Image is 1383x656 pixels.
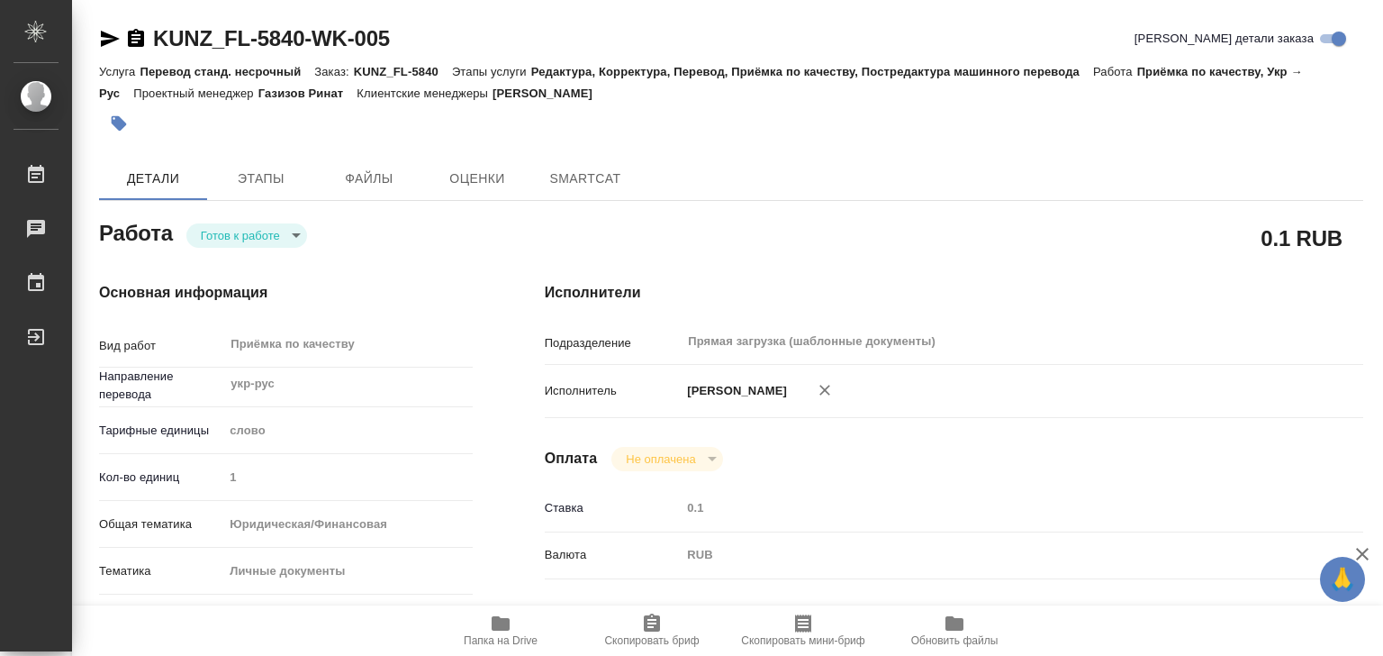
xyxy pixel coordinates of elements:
[195,228,285,243] button: Готов к работе
[223,464,472,490] input: Пустое поле
[99,215,173,248] h2: Работа
[140,65,314,78] p: Перевод станд. несрочный
[99,422,223,440] p: Тарифные единицы
[805,370,845,410] button: Удалить исполнителя
[133,87,258,100] p: Проектный менеджер
[464,634,538,647] span: Папка на Drive
[545,499,682,517] p: Ставка
[99,515,223,533] p: Общая тематика
[99,337,223,355] p: Вид работ
[223,509,472,540] div: Юридическая/Финансовая
[620,451,701,467] button: Не оплачена
[153,26,390,50] a: KUNZ_FL-5840-WK-005
[99,28,121,50] button: Скопировать ссылку для ЯМессенджера
[911,634,999,647] span: Обновить файлы
[1320,557,1365,602] button: 🙏
[741,634,864,647] span: Скопировать мини-бриф
[99,65,140,78] p: Услуга
[99,282,473,304] h4: Основная информация
[545,334,682,352] p: Подразделение
[218,168,304,190] span: Этапы
[357,87,493,100] p: Клиентские менеджеры
[125,28,147,50] button: Скопировать ссылку
[531,65,1093,78] p: Редактура, Корректура, Перевод, Приёмка по качеству, Постредактура машинного перевода
[354,65,452,78] p: KUNZ_FL-5840
[186,223,307,248] div: Готов к работе
[1093,65,1137,78] p: Работа
[99,368,223,404] p: Направление перевода
[223,556,472,587] div: Личные документы
[611,447,722,471] div: Готов к работе
[681,540,1295,570] div: RUB
[545,448,598,469] h4: Оплата
[545,382,682,400] p: Исполнитель
[223,415,472,446] div: слово
[99,469,223,487] p: Кол-во единиц
[493,87,606,100] p: [PERSON_NAME]
[1134,30,1314,48] span: [PERSON_NAME] детали заказа
[545,546,682,564] p: Валюта
[425,606,576,656] button: Папка на Drive
[728,606,879,656] button: Скопировать мини-бриф
[326,168,412,190] span: Файлы
[452,65,531,78] p: Этапы услуги
[110,168,196,190] span: Детали
[99,562,223,580] p: Тематика
[681,495,1295,521] input: Пустое поле
[1327,560,1358,598] span: 🙏
[434,168,520,190] span: Оценки
[258,87,357,100] p: Газизов Ринат
[99,104,139,143] button: Добавить тэг
[542,168,628,190] span: SmartCat
[879,606,1030,656] button: Обновить файлы
[1261,223,1342,253] h2: 0.1 RUB
[314,65,353,78] p: Заказ:
[576,606,728,656] button: Скопировать бриф
[604,634,699,647] span: Скопировать бриф
[681,382,787,400] p: [PERSON_NAME]
[545,282,1363,304] h4: Исполнители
